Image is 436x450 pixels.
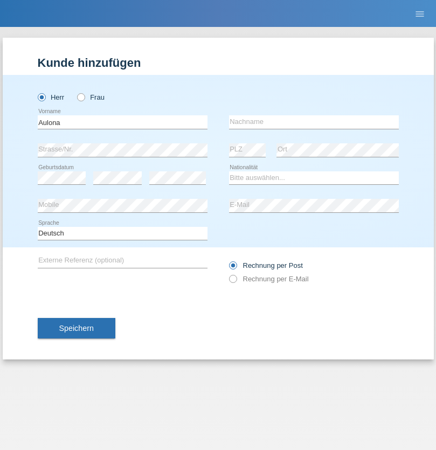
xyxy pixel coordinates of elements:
[414,9,425,19] i: menu
[38,56,399,70] h1: Kunde hinzufügen
[229,275,309,283] label: Rechnung per E-Mail
[38,93,65,101] label: Herr
[409,10,431,17] a: menu
[229,261,236,275] input: Rechnung per Post
[38,93,45,100] input: Herr
[77,93,84,100] input: Frau
[59,324,94,333] span: Speichern
[38,318,115,338] button: Speichern
[77,93,105,101] label: Frau
[229,275,236,288] input: Rechnung per E-Mail
[229,261,303,269] label: Rechnung per Post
